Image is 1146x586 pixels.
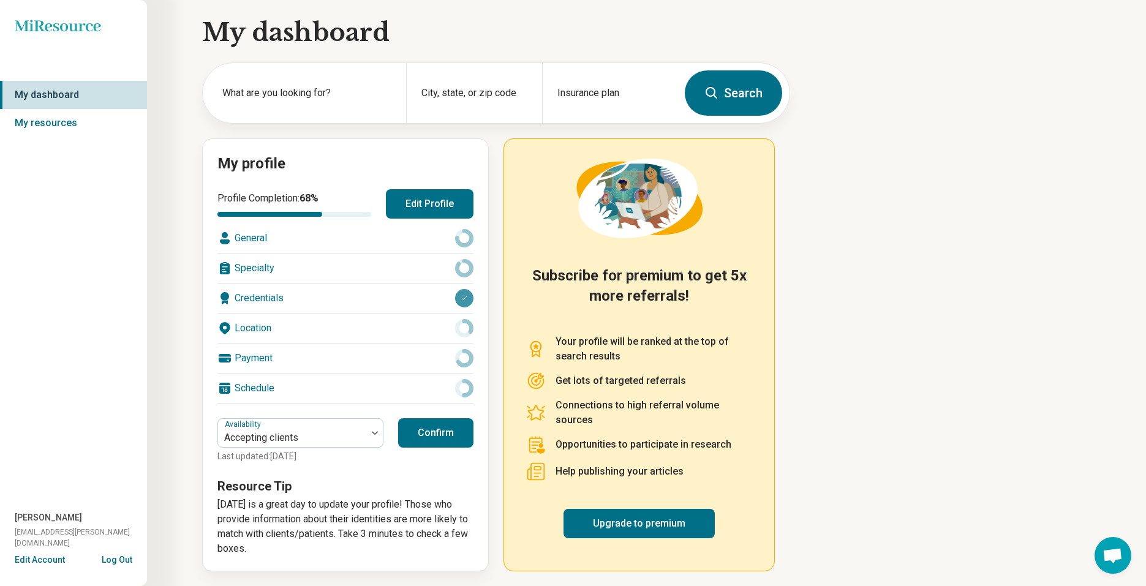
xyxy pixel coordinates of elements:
button: Edit Account [15,554,65,566]
div: General [217,224,473,253]
div: Credentials [217,284,473,313]
p: [DATE] is a great day to update your profile! Those who provide information about their identitie... [217,497,473,556]
span: [EMAIL_ADDRESS][PERSON_NAME][DOMAIN_NAME] [15,527,147,549]
h2: Subscribe for premium to get 5x more referrals! [526,266,752,320]
p: Last updated: [DATE] [217,450,383,463]
p: Help publishing your articles [556,464,684,479]
h3: Resource Tip [217,478,473,495]
button: Edit Profile [386,189,473,219]
span: [PERSON_NAME] [15,511,82,524]
div: Location [217,314,473,343]
p: Connections to high referral volume sources [556,398,752,427]
h1: My dashboard [202,15,790,50]
button: Search [685,70,782,116]
div: Schedule [217,374,473,403]
span: 68 % [300,192,319,204]
p: Your profile will be ranked at the top of search results [556,334,752,364]
label: What are you looking for? [222,86,391,100]
div: Specialty [217,254,473,283]
p: Get lots of targeted referrals [556,374,686,388]
label: Availability [225,420,263,429]
div: Open chat [1095,537,1131,574]
p: Opportunities to participate in research [556,437,731,452]
button: Confirm [398,418,473,448]
div: Payment [217,344,473,373]
div: Profile Completion: [217,191,371,217]
a: Upgrade to premium [564,509,715,538]
h2: My profile [217,154,473,175]
button: Log Out [102,554,132,563]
